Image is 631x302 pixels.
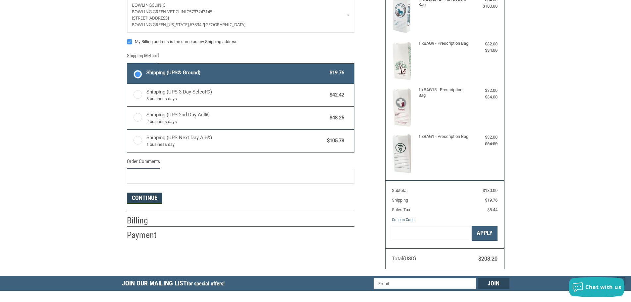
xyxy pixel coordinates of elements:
[146,111,327,125] span: Shipping (UPS 2nd Day Air®)
[152,2,165,8] span: CLINIC
[478,256,498,262] span: $208.20
[127,158,160,169] legend: Order Comments
[418,41,470,46] h4: 1 x BAG9 - Prescription Bag
[127,52,159,63] legend: Shipping Method
[392,226,472,241] input: Gift Certificate or Coupon Code
[487,207,498,212] span: $8.44
[478,278,509,289] input: Join
[132,9,189,15] span: BOWLING GREEN VET CLINIC
[324,137,344,145] span: $105.78
[418,134,470,139] h4: 1 x BAG1 - Prescription Bag
[485,198,498,203] span: $19.76
[146,95,327,102] span: 3 business days
[585,283,621,291] span: Chat with us
[146,88,327,102] span: Shipping (UPS 3-Day Select®)
[471,87,498,94] div: $32.00
[392,256,416,262] span: Total (USD)
[146,134,324,148] span: Shipping (UPS Next Day Air®)
[122,276,228,293] h5: Join Our Mailing List
[146,141,324,148] span: 1 business day
[190,22,204,28] span: 63334 /
[392,188,407,193] span: Subtotal
[132,22,167,28] span: BOWLING GREEN,
[569,277,624,297] button: Chat with us
[471,134,498,141] div: $32.00
[187,280,225,287] span: for special offers!
[392,207,410,212] span: Sales Tax
[132,15,169,21] span: [STREET_ADDRESS]
[127,230,166,241] h2: Payment
[374,278,476,289] input: Email
[483,188,498,193] span: $180.00
[146,69,327,77] span: Shipping (UPS® Ground)
[167,22,190,28] span: [US_STATE],
[471,47,498,54] div: $34.00
[471,41,498,47] div: $32.00
[392,217,414,222] a: Coupon Code
[471,3,498,10] div: $100.00
[146,118,327,125] span: 2 business days
[189,9,212,15] span: 5733243145
[204,22,245,28] span: [GEOGRAPHIC_DATA]
[327,91,344,99] span: $42.42
[327,69,344,77] span: $19.76
[127,39,354,44] label: My Billing address is the same as my Shipping address
[418,87,470,98] h4: 1 x BAG15 - Prescription Bag
[127,193,162,204] button: Continue
[471,94,498,100] div: $34.00
[132,2,152,8] span: BOWLING
[472,226,498,241] button: Apply
[471,141,498,147] div: $34.00
[127,215,166,226] h2: Billing
[392,198,408,203] span: Shipping
[327,114,344,122] span: $48.25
